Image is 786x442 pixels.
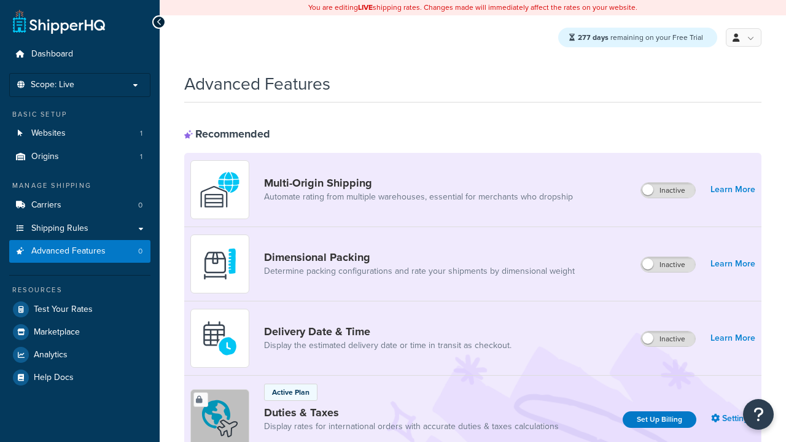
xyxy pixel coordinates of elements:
a: Websites1 [9,122,150,145]
a: Advanced Features0 [9,240,150,263]
a: Automate rating from multiple warehouses, essential for merchants who dropship [264,191,573,203]
a: Delivery Date & Time [264,325,512,338]
a: Learn More [710,181,755,198]
a: Shipping Rules [9,217,150,240]
li: Origins [9,145,150,168]
span: 0 [138,246,142,257]
span: Marketplace [34,327,80,338]
span: 1 [140,128,142,139]
a: Marketplace [9,321,150,343]
img: WatD5o0RtDAAAAAElFTkSuQmCC [198,168,241,211]
span: 1 [140,152,142,162]
b: LIVE [358,2,373,13]
p: Active Plan [272,387,309,398]
a: Origins1 [9,145,150,168]
a: Set Up Billing [623,411,696,428]
img: gfkeb5ejjkALwAAAABJRU5ErkJggg== [198,317,241,360]
a: Carriers0 [9,194,150,217]
a: Help Docs [9,366,150,389]
span: 0 [138,200,142,211]
div: Basic Setup [9,109,150,120]
li: Advanced Features [9,240,150,263]
span: Test Your Rates [34,304,93,315]
a: Learn More [710,330,755,347]
h1: Advanced Features [184,72,330,96]
a: Dashboard [9,43,150,66]
a: Analytics [9,344,150,366]
a: Determine packing configurations and rate your shipments by dimensional weight [264,265,575,277]
div: Resources [9,285,150,295]
span: Help Docs [34,373,74,383]
label: Inactive [641,331,695,346]
a: Duties & Taxes [264,406,559,419]
a: Settings [711,410,755,427]
span: Analytics [34,350,68,360]
span: Advanced Features [31,246,106,257]
div: Manage Shipping [9,180,150,191]
label: Inactive [641,183,695,198]
img: DTVBYsAAAAAASUVORK5CYII= [198,242,241,285]
a: Dimensional Packing [264,250,575,264]
a: Display the estimated delivery date or time in transit as checkout. [264,339,512,352]
label: Inactive [641,257,695,272]
a: Display rates for international orders with accurate duties & taxes calculations [264,421,559,433]
a: Learn More [710,255,755,273]
div: Recommended [184,127,270,141]
a: Multi-Origin Shipping [264,176,573,190]
span: remaining on your Free Trial [578,32,703,43]
span: Shipping Rules [31,223,88,234]
span: Scope: Live [31,80,74,90]
a: Test Your Rates [9,298,150,320]
button: Open Resource Center [743,399,774,430]
span: Websites [31,128,66,139]
span: Carriers [31,200,61,211]
li: Websites [9,122,150,145]
span: Dashboard [31,49,73,60]
li: Carriers [9,194,150,217]
span: Origins [31,152,59,162]
strong: 277 days [578,32,609,43]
